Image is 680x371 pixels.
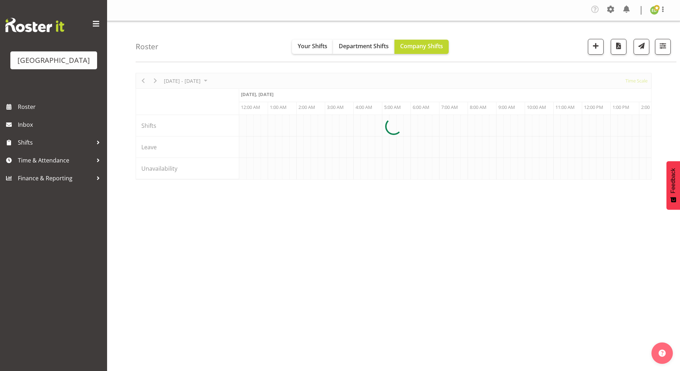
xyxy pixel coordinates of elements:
button: Add a new shift [588,39,604,55]
span: Roster [18,101,104,112]
button: Department Shifts [333,40,394,54]
img: emma-dowman11789.jpg [650,6,659,15]
img: Rosterit website logo [5,18,64,32]
button: Feedback - Show survey [666,161,680,210]
div: [GEOGRAPHIC_DATA] [17,55,90,66]
span: Shifts [18,137,93,148]
button: Your Shifts [292,40,333,54]
span: Finance & Reporting [18,173,93,184]
h4: Roster [136,42,158,51]
button: Filter Shifts [655,39,671,55]
span: Inbox [18,119,104,130]
span: Feedback [670,168,676,193]
span: Department Shifts [339,42,389,50]
img: help-xxl-2.png [659,350,666,357]
span: Company Shifts [400,42,443,50]
button: Download a PDF of the roster according to the set date range. [611,39,626,55]
button: Send a list of all shifts for the selected filtered period to all rostered employees. [634,39,649,55]
span: Your Shifts [298,42,327,50]
button: Company Shifts [394,40,449,54]
span: Time & Attendance [18,155,93,166]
